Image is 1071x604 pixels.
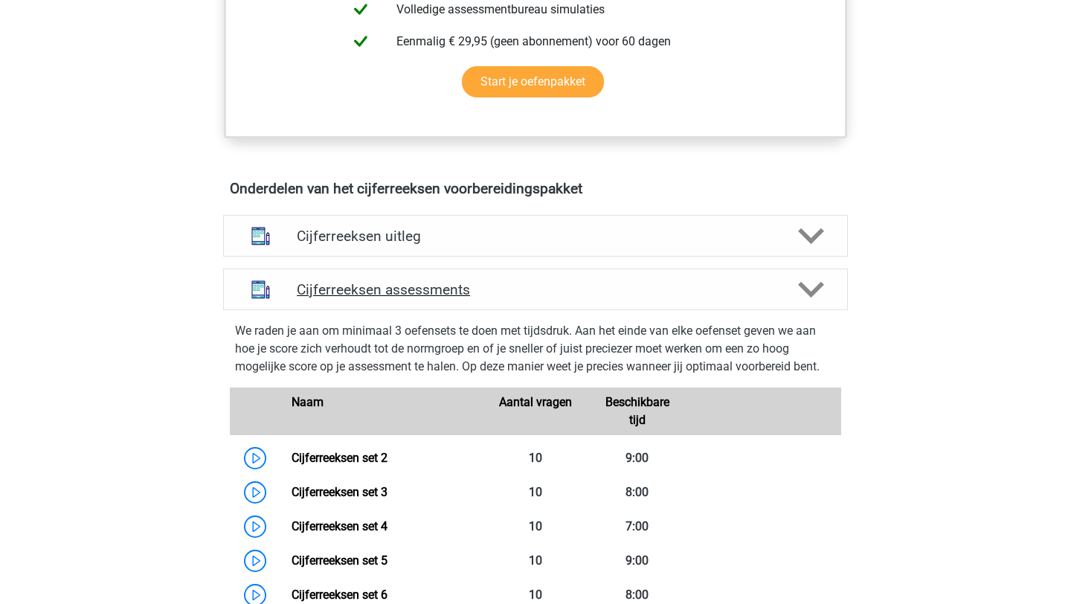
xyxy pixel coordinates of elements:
[462,66,604,97] a: Start je oefenpakket
[242,271,280,309] img: cijferreeksen assessments
[217,215,854,257] a: uitleg Cijferreeksen uitleg
[297,228,774,245] h4: Cijferreeksen uitleg
[292,451,387,465] a: Cijferreeksen set 2
[586,393,688,429] div: Beschikbare tijd
[292,519,387,533] a: Cijferreeksen set 4
[242,217,280,255] img: cijferreeksen uitleg
[292,553,387,568] a: Cijferreeksen set 5
[484,393,586,429] div: Aantal vragen
[235,322,836,376] p: We raden je aan om minimaal 3 oefensets te doen met tijdsdruk. Aan het einde van elke oefenset ge...
[230,180,841,197] h4: Onderdelen van het cijferreeksen voorbereidingspakket
[292,588,387,602] a: Cijferreeksen set 6
[292,485,387,499] a: Cijferreeksen set 3
[280,393,484,429] div: Naam
[217,269,854,310] a: assessments Cijferreeksen assessments
[297,281,774,298] h4: Cijferreeksen assessments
